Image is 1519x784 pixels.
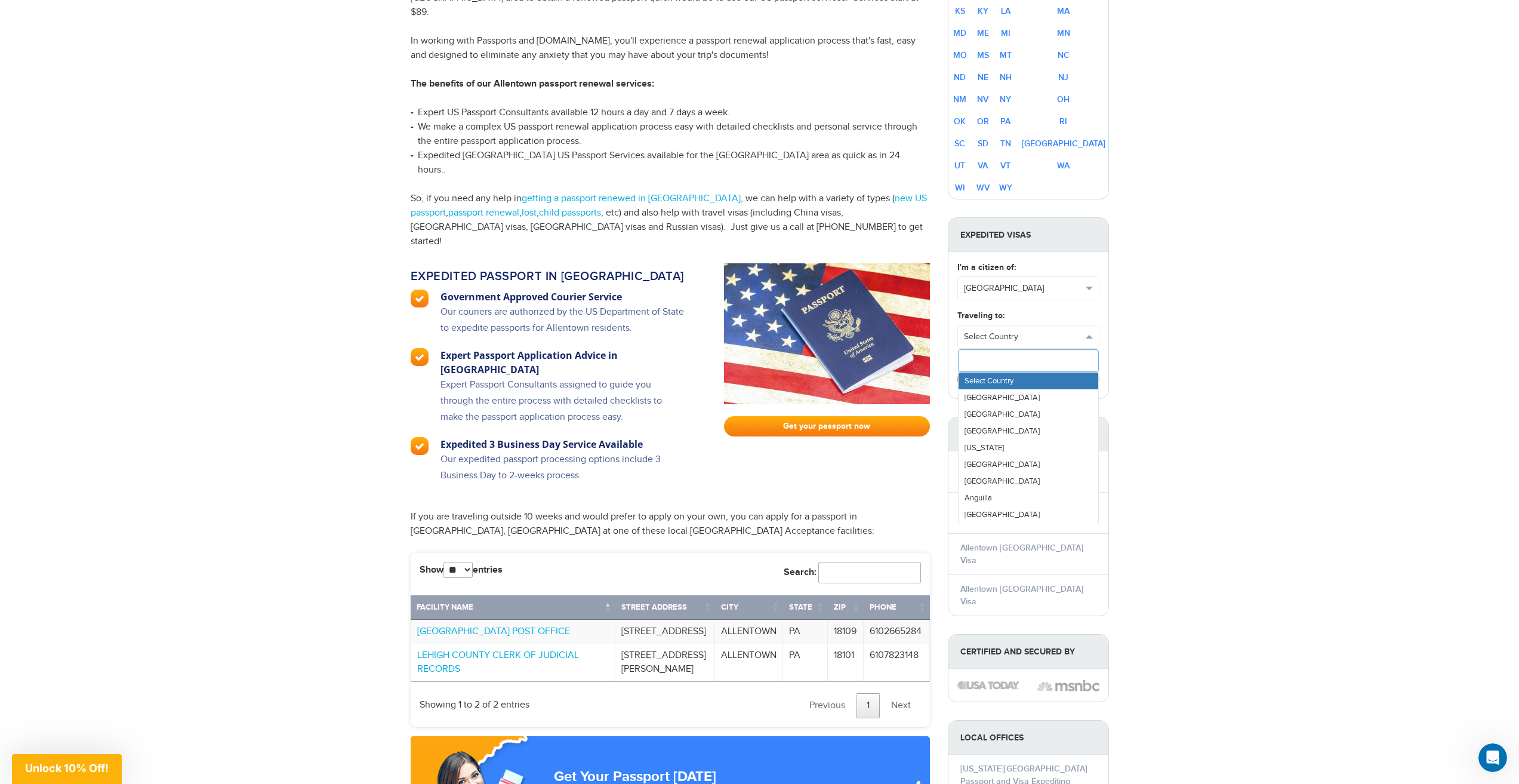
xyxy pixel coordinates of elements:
a: SD [978,139,988,149]
a: OK [954,116,966,127]
a: PA [1000,116,1010,127]
th: Facility Name: activate to sort column descending [411,595,615,620]
a: LA [1001,6,1010,16]
th: City: activate to sort column ascending [715,595,783,620]
th: Street Address: activate to sort column ascending [615,595,715,620]
a: SC [954,139,965,149]
a: NH [1000,72,1012,82]
a: OH [1057,94,1070,104]
a: MT [1000,50,1012,60]
a: MN [1057,28,1070,38]
a: RI [1059,116,1067,127]
h3: Government Approved Courier Service [440,290,686,304]
button: [GEOGRAPHIC_DATA] [958,277,1099,300]
span: [GEOGRAPHIC_DATA] [965,393,1040,402]
div: Unlock 10% Off! [12,754,122,784]
a: lost [522,207,537,219]
a: [GEOGRAPHIC_DATA] [1022,139,1105,149]
td: 18101 [828,644,864,682]
a: ND [954,72,966,82]
span: Anguilla [965,493,992,503]
p: Please select a Country [957,353,1099,365]
td: PA [783,644,828,682]
select: Showentries [443,562,473,578]
span: [GEOGRAPHIC_DATA] [965,476,1040,486]
a: NE [978,72,988,82]
p: So, if you need any help in , we can help with a variety of types ( , , , , etc) and also help wi... [411,192,930,249]
a: VT [1000,161,1010,171]
span: [GEOGRAPHIC_DATA] [965,510,1040,519]
td: ALLENTOWN [715,644,783,682]
span: [GEOGRAPHIC_DATA] [965,426,1040,436]
a: KY [978,6,988,16]
label: Traveling to: [957,309,1005,322]
th: Phone: activate to sort column ascending [864,595,930,620]
td: 6107823148 [864,644,930,682]
a: KS [955,6,965,16]
a: Previous [799,693,855,718]
a: MA [1057,6,1070,16]
a: UT [954,161,965,171]
span: Select Country [964,331,1082,343]
a: Next [881,693,921,718]
iframe: Intercom live chat [1478,743,1507,772]
a: NM [953,94,966,104]
strong: LOCAL OFFICES [948,721,1108,755]
a: OR [977,116,989,127]
span: [GEOGRAPHIC_DATA] [965,410,1040,419]
div: Showing 1 to 2 of 2 entries [420,691,529,712]
a: Allentown [GEOGRAPHIC_DATA] Visa [960,543,1083,565]
li: Expedited [GEOGRAPHIC_DATA] US Passport Services available for the [GEOGRAPHIC_DATA] area as quic... [411,149,930,177]
a: NC [1058,50,1070,60]
a: WA [1057,161,1070,171]
button: Select Country [958,325,1099,348]
a: 1 [856,693,880,718]
a: MD [953,28,966,38]
a: new US passport [411,193,927,219]
a: NJ [1058,72,1068,82]
a: NY [1000,94,1011,104]
p: Our couriers are authorized by the US Department of State to expedite passports for Allentown res... [440,304,686,348]
a: getting a passport renewed in [GEOGRAPHIC_DATA] [522,193,741,204]
p: In working with Passports and [DOMAIN_NAME], you'll experience a passport renewal application pro... [411,34,930,63]
td: 18109 [828,620,864,644]
td: ALLENTOWN [715,620,783,644]
a: Allentown [GEOGRAPHIC_DATA] Visa [960,584,1083,607]
img: image description [1037,678,1099,693]
a: Get your passport now [724,416,930,436]
a: VA [978,161,988,171]
td: PA [783,620,828,644]
img: image description [957,681,1019,690]
label: Search: [784,562,921,583]
img: passport-fast [724,263,930,404]
span: [GEOGRAPHIC_DATA] [964,282,1082,294]
th: Zip: activate to sort column ascending [828,595,864,620]
h3: Expert Passport Application Advice in [GEOGRAPHIC_DATA] [440,348,686,377]
a: WV [976,183,990,193]
strong: Certified and Secured by [948,635,1108,669]
span: [US_STATE] [965,443,1004,453]
strong: The benefits of our Allentown passport renewal services: [411,78,654,90]
input: Search: [818,562,921,583]
h3: Expedited 3 Business Day Service Available [440,437,686,451]
p: Our expedited passport processing options include 3 Business Day to 2-weeks process. [440,451,686,496]
button: Get Started [957,369,1099,389]
a: ME [977,28,989,38]
span: Select Country [965,376,1013,386]
a: NV [977,94,988,104]
th: State: activate to sort column ascending [783,595,828,620]
strong: Allentown Visa Services [948,417,1108,451]
a: LEHIGH COUNTY CLERK OF JUDICIAL RECORDS [417,650,579,675]
a: MO [953,50,967,60]
span: Unlock 10% Off! [25,762,109,774]
a: child passports [539,207,601,219]
span: [GEOGRAPHIC_DATA] [965,460,1040,469]
a: Expedited passport in [GEOGRAPHIC_DATA] Government Approved Courier Service Our couriers are auth... [411,263,706,496]
a: MI [1001,28,1010,38]
h2: Expedited passport in [GEOGRAPHIC_DATA] [411,269,686,284]
td: [STREET_ADDRESS][PERSON_NAME] [615,644,715,682]
strong: Expedited Visas [948,218,1108,252]
li: Expert US Passport Consultants available 12 hours a day and 7 days a week. [411,106,930,120]
td: 6102665284 [864,620,930,644]
label: I'm a citizen of: [957,261,1016,273]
